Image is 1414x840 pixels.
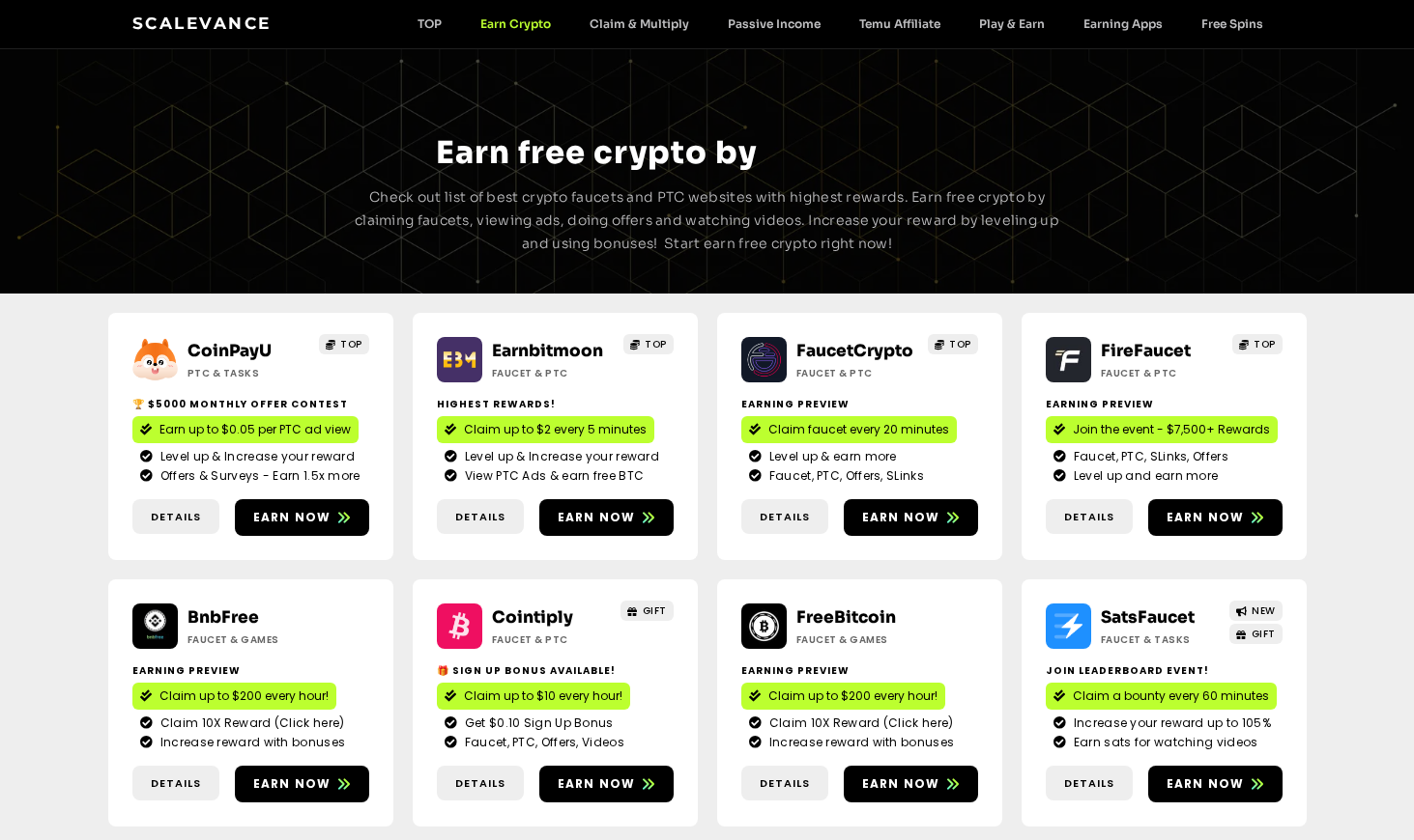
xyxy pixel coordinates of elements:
span: Earn now [558,509,636,526]
a: TOP [623,334,674,354]
span: Earn now [862,509,940,526]
span: Level up & earn more [765,448,897,465]
h2: ptc & Tasks [188,366,308,380]
span: Details [1064,775,1114,792]
a: Earn now [844,766,978,802]
span: Details [151,509,201,525]
h2: 🎁 Sign up bonus available! [437,663,674,678]
h2: Earning Preview [1046,397,1283,411]
a: Claim faucet every 20 minutes [741,416,957,443]
h2: Faucet & PTC [1101,366,1222,380]
a: Cointiply [492,607,573,628]
a: FreeBitcoin [796,607,896,628]
span: Increase reward with bonuses [765,734,954,751]
a: Earning Apps [1064,16,1182,31]
a: GIFT [1229,624,1283,644]
a: Earn now [235,499,369,536]
a: Earn now [844,499,978,536]
a: Details [132,766,219,801]
a: Earnbitmoon [492,341,603,361]
span: Earn now [253,509,332,526]
span: Increase your reward up to 105% [1069,714,1271,732]
h2: Faucet & Tasks [1101,632,1222,647]
a: Claim up to $10 every hour! [437,683,630,710]
a: Details [741,766,828,801]
a: Earn now [235,766,369,802]
span: TOP [1254,337,1276,351]
a: Earn now [539,766,674,802]
h2: Earning Preview [132,663,369,678]
span: Earn now [253,775,332,793]
a: Claim & Multiply [570,16,708,31]
span: Claim up to $200 every hour! [159,687,329,705]
span: Earn now [862,775,940,793]
a: Earn Crypto [461,16,570,31]
a: Play & Earn [960,16,1064,31]
span: Earn up to $0.05 per PTC ad view [159,421,351,438]
span: Level up & Increase your reward [460,448,659,465]
span: Earn free crypto by [436,133,757,172]
a: FireFaucet [1101,341,1191,361]
span: Claim 10X Reward (Click here) [765,714,954,732]
span: Get $0.10 Sign Up Bonus [460,714,614,732]
a: Details [1046,766,1133,801]
a: TOP [928,334,978,354]
a: Join the event - $7,500+ Rewards [1046,416,1278,443]
a: GIFT [620,601,674,621]
a: BnbFree [188,607,259,628]
a: TOP [319,334,369,354]
h2: Join Leaderboard event! [1046,663,1283,678]
span: GIFT [643,603,667,618]
span: Details [455,509,505,525]
a: Claim a bounty every 60 minutes [1046,683,1277,710]
a: TOP [1232,334,1283,354]
a: Claim 10X Reward (Click here) [140,714,361,732]
span: Claim faucet every 20 minutes [768,421,949,438]
span: Increase reward with bonuses [156,734,345,751]
h2: Highest Rewards! [437,397,674,411]
span: Claim 10X Reward (Click here) [156,714,345,732]
span: Earn now [1167,775,1245,793]
h2: Earning Preview [741,397,978,411]
a: FaucetCrypto [796,341,913,361]
span: Faucet, PTC, Offers, SLinks [765,467,924,485]
span: Level up and earn more [1069,467,1219,485]
span: Claim up to $200 every hour! [768,687,938,705]
span: View PTC Ads & earn free BTC [460,467,644,485]
p: Check out list of best crypto faucets and PTC websites with highest rewards. Earn free crypto by ... [348,186,1067,255]
a: Scalevance [132,14,272,33]
a: Temu Affiliate [840,16,960,31]
span: Details [1064,509,1114,525]
span: Faucet, PTC, SLinks, Offers [1069,448,1228,465]
span: Join the event - $7,500+ Rewards [1073,421,1270,438]
nav: Menu [398,16,1283,31]
a: Passive Income [708,16,840,31]
span: TOP [340,337,362,351]
a: Claim up to $200 every hour! [132,683,336,710]
a: Claim 10X Reward (Click here) [749,714,970,732]
a: Claim up to $2 every 5 minutes [437,416,654,443]
a: Free Spins [1182,16,1283,31]
a: NEW [1229,601,1283,621]
span: Earn sats for watching videos [1069,734,1258,751]
span: Claim up to $2 every 5 minutes [464,421,647,438]
span: Details [760,775,810,792]
a: Details [741,499,828,535]
h2: Faucet & Games [796,632,917,647]
a: Earn now [539,499,674,536]
span: Faucet, PTC, Offers, Videos [460,734,624,751]
a: Details [1046,499,1133,535]
a: TOP [398,16,461,31]
span: Claim a bounty every 60 minutes [1073,687,1269,705]
span: Details [455,775,505,792]
a: CoinPayU [188,341,272,361]
span: Level up & Increase your reward [156,448,355,465]
a: Details [437,766,524,801]
a: Details [437,499,524,535]
a: SatsFaucet [1101,607,1195,628]
h2: Faucet & PTC [796,366,917,380]
span: Claim up to $10 every hour! [464,687,622,705]
a: Earn now [1148,499,1283,536]
span: TOP [645,337,667,351]
h2: Faucet & PTC [492,632,613,647]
